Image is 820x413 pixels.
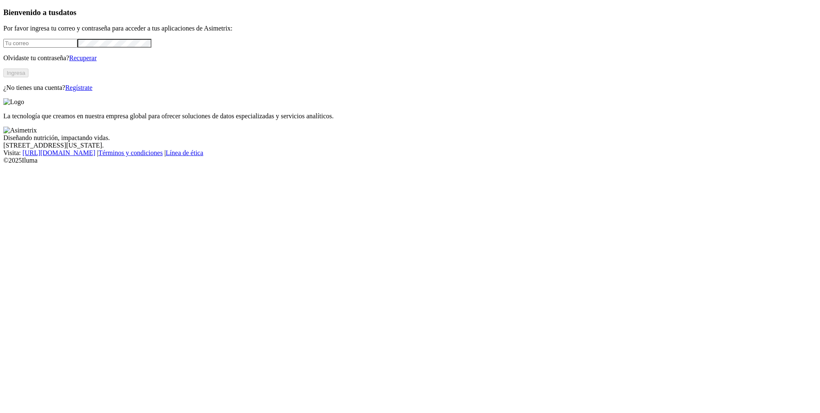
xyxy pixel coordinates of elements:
a: Términos y condiciones [98,149,163,156]
p: Olvidaste tu contraseña? [3,54,817,62]
span: datos [59,8,77,17]
a: Línea de ética [166,149,203,156]
p: Por favor ingresa tu correo y contraseña para acceder a tus aplicaciones de Asimetrix: [3,25,817,32]
button: Ingresa [3,69,28,77]
div: Visita : | | [3,149,817,157]
p: ¿No tienes una cuenta? [3,84,817,92]
a: Regístrate [65,84,92,91]
input: Tu correo [3,39,77,48]
a: Recuperar [69,54,97,61]
div: © 2025 Iluma [3,157,817,164]
img: Logo [3,98,24,106]
img: Asimetrix [3,127,37,134]
a: [URL][DOMAIN_NAME] [23,149,95,156]
p: La tecnología que creamos en nuestra empresa global para ofrecer soluciones de datos especializad... [3,112,817,120]
div: [STREET_ADDRESS][US_STATE]. [3,142,817,149]
h3: Bienvenido a tus [3,8,817,17]
div: Diseñando nutrición, impactando vidas. [3,134,817,142]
